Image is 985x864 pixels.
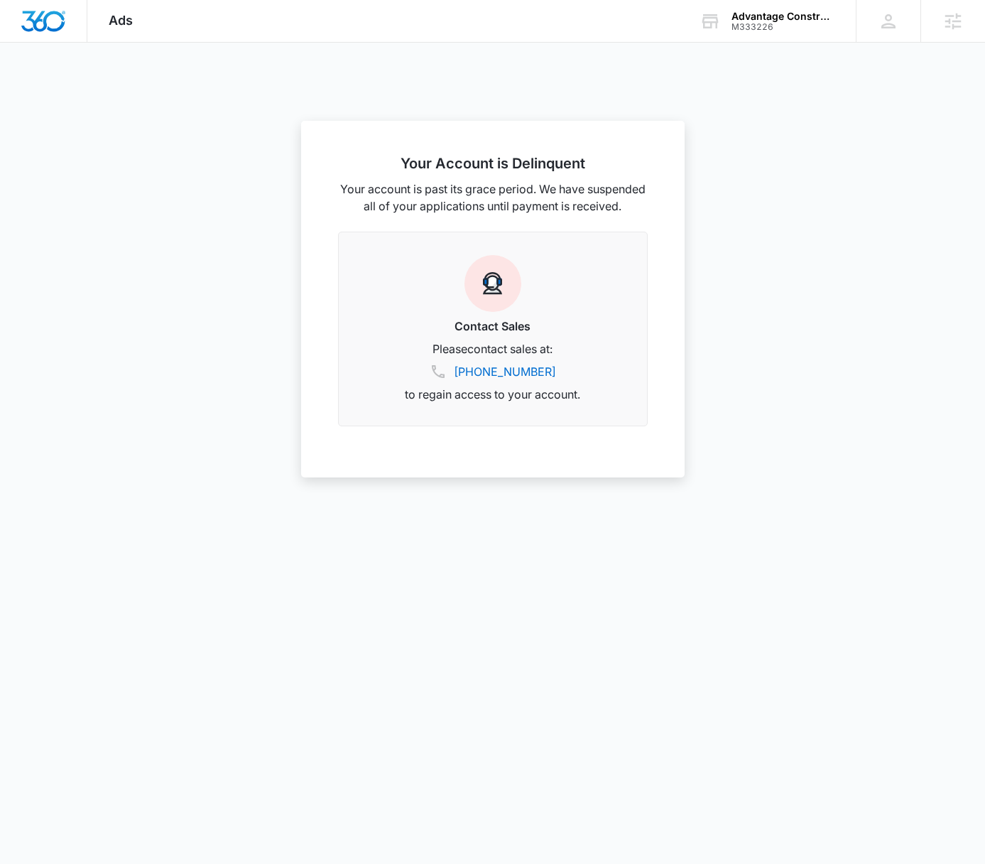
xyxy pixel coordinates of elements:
[109,13,133,28] span: Ads
[338,180,648,215] p: Your account is past its grace period. We have suspended all of your applications until payment i...
[338,155,648,172] h2: Your Account is Delinquent
[454,363,556,380] a: [PHONE_NUMBER]
[731,22,835,32] div: account id
[356,318,630,335] h3: Contact Sales
[731,11,835,22] div: account name
[356,340,630,403] p: Please contact sales at: to regain access to your account.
